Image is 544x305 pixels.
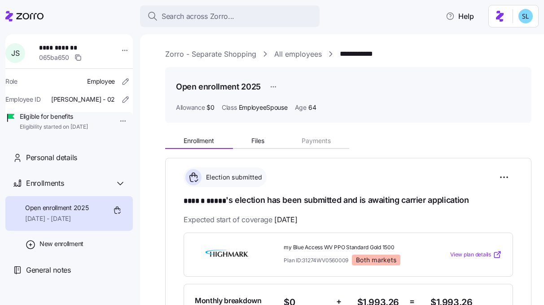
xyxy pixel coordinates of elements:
[20,123,88,131] span: Eligibility started on [DATE]
[176,103,205,112] span: Allowance
[450,251,491,259] span: View plan details
[176,81,261,92] h1: Open enrollment 2025
[450,250,502,259] a: View plan details
[5,77,18,86] span: Role
[25,214,88,223] span: [DATE] - [DATE]
[26,152,77,163] span: Personal details
[11,49,19,57] span: J S
[206,103,214,112] span: $0
[162,11,234,22] span: Search across Zorro...
[518,9,533,23] img: 7c620d928e46699fcfb78cede4daf1d1
[284,256,348,264] span: Plan ID: 31274WV0560009
[295,103,307,112] span: Age
[356,256,396,264] span: Both markets
[439,7,481,25] button: Help
[39,53,69,62] span: 065ba650
[274,49,322,60] a: All employees
[87,77,115,86] span: Employee
[184,194,513,207] h1: 's election has been submitted and is awaiting carrier application
[446,11,474,22] span: Help
[308,103,316,112] span: 64
[140,5,320,27] button: Search across Zorro...
[184,214,297,225] span: Expected start of coverage
[284,244,423,251] span: my Blue Access WV PPO Standard Gold 1500
[5,95,41,104] span: Employee ID
[239,103,288,112] span: EmployeeSpouse
[39,239,83,248] span: New enrollment
[203,173,263,182] span: Election submitted
[20,112,88,121] span: Eligible for benefits
[51,95,115,104] span: [PERSON_NAME] - 02
[302,138,331,144] span: Payments
[25,203,88,212] span: Open enrollment 2025
[274,214,297,225] span: [DATE]
[251,138,264,144] span: Files
[222,103,237,112] span: Class
[165,49,256,60] a: Zorro - Separate Shopping
[26,178,64,189] span: Enrollments
[26,265,71,276] span: General notes
[184,138,214,144] span: Enrollment
[195,244,259,265] img: Highmark BlueCross BlueShield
